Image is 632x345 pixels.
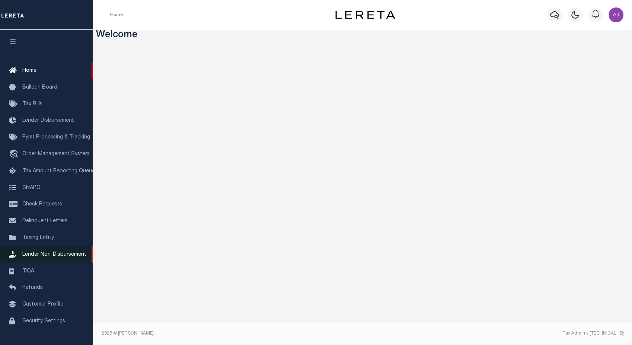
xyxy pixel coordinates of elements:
div: Tax Admin v.[TECHNICAL_ID] [368,330,624,337]
span: Customer Profile [22,302,63,307]
img: logo-dark.svg [335,11,395,19]
span: Delinquent Letters [22,218,68,224]
span: Taxing Entity [22,235,54,240]
span: Security Settings [22,319,65,324]
i: travel_explore [9,150,21,159]
span: SNAPQ [22,185,41,190]
img: svg+xml;base64,PHN2ZyB4bWxucz0iaHR0cDovL3d3dy53My5vcmcvMjAwMC9zdmciIHBvaW50ZXItZXZlbnRzPSJub25lIi... [609,7,623,22]
li: Home [110,12,123,18]
span: Tax Bills [22,102,42,107]
span: Tax Amount Reporting Queue [22,169,95,174]
span: Check Requests [22,202,62,207]
h3: Welcome [96,30,629,41]
span: Home [22,68,36,73]
span: Bulletin Board [22,85,57,90]
span: TIQA [22,268,34,274]
span: Order Management System [22,151,89,157]
span: Lender Non-Disbursement [22,252,86,257]
div: 2025 © [PERSON_NAME]. [96,330,363,337]
span: Lender Disbursement [22,118,74,123]
span: Refunds [22,285,43,290]
span: Pymt Processing & Tracking [22,135,90,140]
